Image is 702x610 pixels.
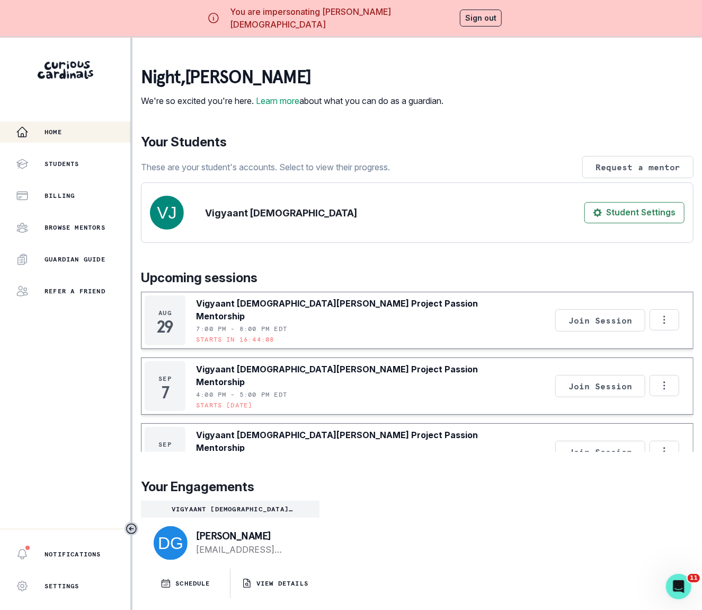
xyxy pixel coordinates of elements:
p: Aug [158,309,172,317]
p: Vigyaant [DEMOGRAPHIC_DATA][PERSON_NAME] Project Passion Mentorship [196,363,501,388]
button: Student Settings [584,202,685,223]
p: Vigyaant [DEMOGRAPHIC_DATA][PERSON_NAME] Project Passion Mentorship [196,297,501,323]
button: Request a mentor [582,156,694,178]
p: Starts [DATE] [196,401,253,409]
button: Join Session [555,441,645,463]
p: Home [45,128,62,136]
p: 7 [162,387,169,398]
p: Settings [45,582,79,590]
p: Refer a friend [45,287,105,295]
button: Toggle sidebar [125,522,138,536]
p: We're so excited you're here. about what you can do as a guardian. [141,94,443,107]
p: Billing [45,191,75,200]
p: SCHEDULE [175,579,210,588]
p: VIEW DETAILS [256,579,308,588]
img: svg [154,526,188,560]
p: Guardian Guide [45,255,105,264]
span: 11 [688,574,700,582]
p: 29 [157,321,173,332]
button: Join Session [555,375,645,397]
iframe: Intercom live chat [666,574,691,599]
button: Options [650,375,679,396]
p: Your Students [141,133,694,152]
p: night , [PERSON_NAME] [141,67,443,88]
p: [PERSON_NAME] [196,530,303,541]
p: 4:00 PM - 5:00 PM EDT [196,390,287,399]
img: svg [150,196,184,230]
button: Options [650,441,679,462]
p: Notifications [45,550,101,559]
button: VIEW DETAILS [230,569,319,598]
button: Options [650,309,679,330]
p: Students [45,160,79,168]
button: SCHEDULE [141,569,230,598]
button: Sign out [460,10,502,27]
p: Sep [158,440,172,449]
p: You are impersonating [PERSON_NAME][DEMOGRAPHIC_DATA] [230,5,456,31]
img: Curious Cardinals Logo [38,61,93,79]
p: Vigyaant [DEMOGRAPHIC_DATA][PERSON_NAME] Project Passion Mentorship [145,505,315,513]
p: Browse Mentors [45,223,105,232]
p: These are your student's accounts. Select to view their progress. [141,161,390,173]
p: Your Engagements [141,477,694,496]
p: 7:00 PM - 8:00 PM EDT [196,325,287,333]
button: Join Session [555,309,645,332]
p: Sep [158,374,172,383]
a: Learn more [256,95,299,106]
p: Vigyaant [DEMOGRAPHIC_DATA] [205,206,357,220]
p: Vigyaant [DEMOGRAPHIC_DATA][PERSON_NAME] Project Passion Mentorship [196,429,501,454]
p: Starts in 16:44:08 [196,335,274,344]
p: Upcoming sessions [141,268,694,287]
a: [EMAIL_ADDRESS][DOMAIN_NAME] [196,543,303,556]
